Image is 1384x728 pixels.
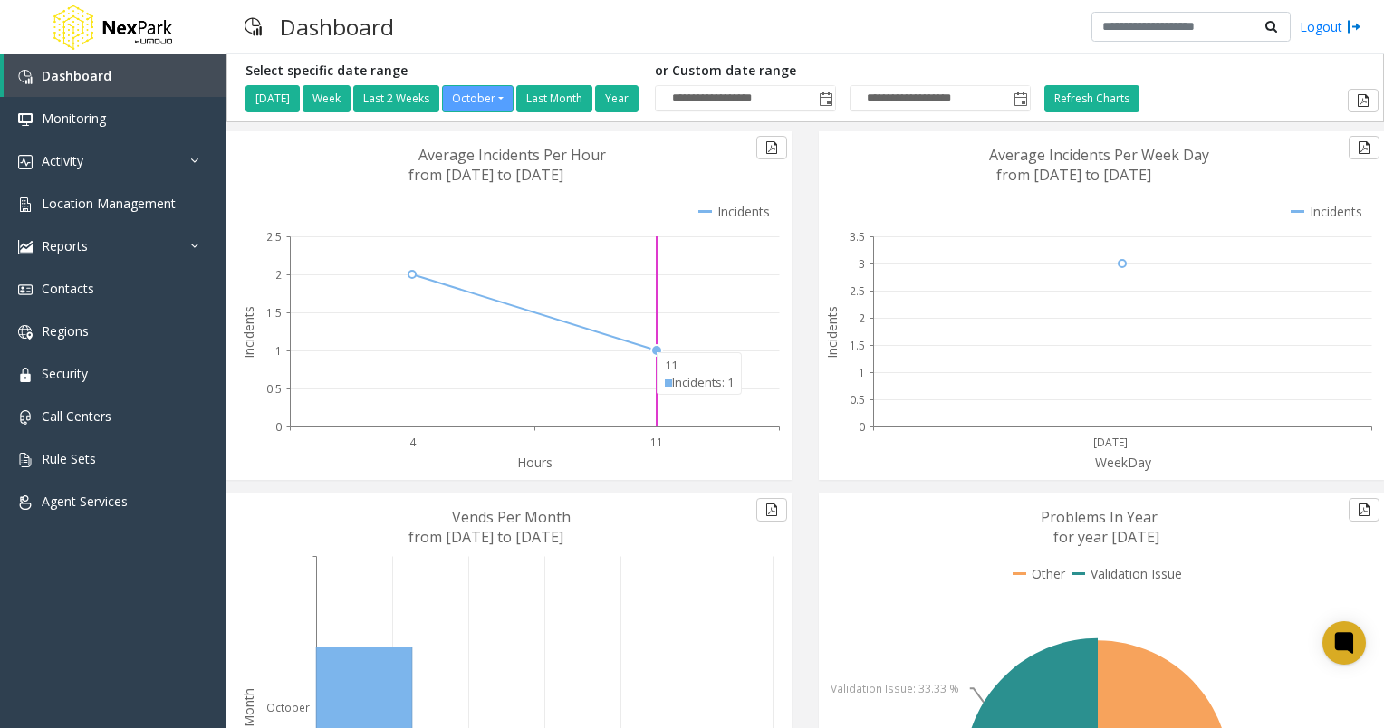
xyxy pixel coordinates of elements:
[18,325,33,340] img: 'icon'
[1349,498,1379,522] button: Export to pdf
[240,688,257,727] text: Month
[18,197,33,212] img: 'icon'
[1348,89,1379,112] button: Export to pdf
[989,145,1209,165] text: Average Incidents Per Week Day
[1347,17,1361,36] img: logout
[18,368,33,382] img: 'icon'
[1093,435,1128,450] text: [DATE]
[1010,86,1030,111] span: Toggle popup
[859,311,865,326] text: 2
[850,338,865,353] text: 1.5
[859,256,865,272] text: 3
[42,407,111,425] span: Call Centers
[1300,17,1361,36] a: Logout
[266,700,310,715] text: October
[831,681,959,696] text: Validation Issue: 33.33 %
[303,85,351,112] button: Week
[18,70,33,84] img: 'icon'
[42,237,88,254] span: Reports
[418,145,606,165] text: Average Incidents Per Hour
[859,419,865,435] text: 0
[4,54,226,97] a: Dashboard
[245,85,300,112] button: [DATE]
[650,435,663,450] text: 11
[408,165,563,185] text: from [DATE] to [DATE]
[18,453,33,467] img: 'icon'
[42,365,88,382] span: Security
[665,357,734,374] div: 11
[42,152,83,169] span: Activity
[42,493,128,510] span: Agent Services
[756,498,787,522] button: Export to pdf
[442,85,514,112] button: October
[266,381,282,397] text: 0.5
[859,365,865,380] text: 1
[655,63,1031,79] h5: or Custom date range
[18,112,33,127] img: 'icon'
[756,136,787,159] button: Export to pdf
[42,280,94,297] span: Contacts
[275,343,282,359] text: 1
[850,392,865,407] text: 0.5
[815,86,835,111] span: Toggle popup
[516,85,592,112] button: Last Month
[18,283,33,297] img: 'icon'
[271,5,403,49] h3: Dashboard
[1053,527,1159,547] text: for year [DATE]
[42,450,96,467] span: Rule Sets
[42,110,106,127] span: Monitoring
[996,165,1151,185] text: from [DATE] to [DATE]
[1041,507,1158,527] text: Problems In Year
[42,195,176,212] span: Location Management
[42,322,89,340] span: Regions
[452,507,571,527] text: Vends Per Month
[850,283,865,299] text: 2.5
[517,454,553,471] text: Hours
[266,229,282,244] text: 2.5
[1095,454,1152,471] text: WeekDay
[850,229,865,244] text: 3.5
[595,85,639,112] button: Year
[275,267,282,283] text: 2
[240,306,257,359] text: Incidents
[1044,85,1139,112] button: Refresh Charts
[823,306,841,359] text: Incidents
[408,527,563,547] text: from [DATE] to [DATE]
[42,67,111,84] span: Dashboard
[18,240,33,254] img: 'icon'
[18,155,33,169] img: 'icon'
[245,63,641,79] h5: Select specific date range
[245,5,262,49] img: pageIcon
[18,410,33,425] img: 'icon'
[266,305,282,321] text: 1.5
[353,85,439,112] button: Last 2 Weeks
[409,435,417,450] text: 4
[275,419,282,435] text: 0
[1349,136,1379,159] button: Export to pdf
[665,374,734,391] div: Incidents: 1
[18,495,33,510] img: 'icon'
